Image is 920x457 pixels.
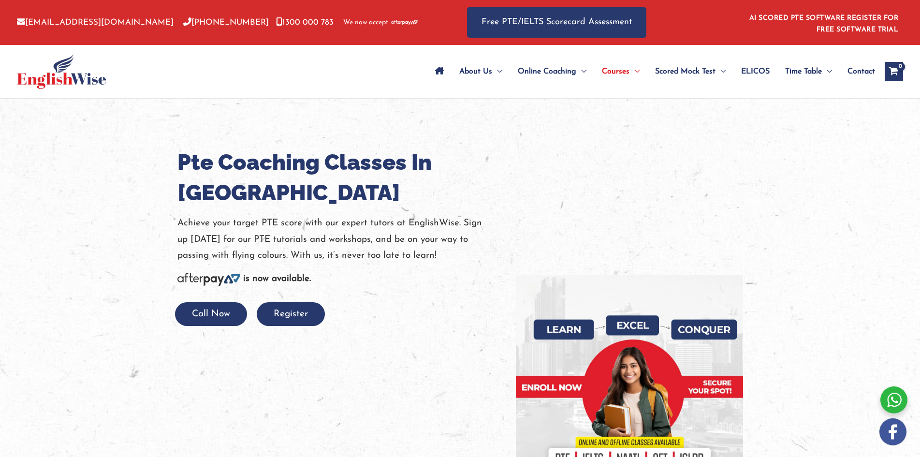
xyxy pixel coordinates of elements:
span: ELICOS [741,55,770,88]
a: CoursesMenu Toggle [594,55,647,88]
span: Online Coaching [518,55,576,88]
span: We now accept [343,18,388,28]
a: [PHONE_NUMBER] [183,18,269,27]
a: Scored Mock TestMenu Toggle [647,55,733,88]
a: Call Now [175,310,247,319]
span: Time Table [785,55,822,88]
a: Free PTE/IELTS Scorecard Assessment [467,7,646,38]
img: white-facebook.png [879,418,906,445]
b: is now available. [243,274,311,283]
img: Afterpay-Logo [391,20,418,25]
a: AI SCORED PTE SOFTWARE REGISTER FOR FREE SOFTWARE TRIAL [749,15,899,33]
img: Afterpay-Logo [177,273,240,286]
a: [EMAIL_ADDRESS][DOMAIN_NAME] [17,18,174,27]
button: Register [257,302,325,326]
a: Register [257,310,325,319]
nav: Site Navigation: Main Menu [427,55,875,88]
a: View Shopping Cart, empty [885,62,903,81]
img: cropped-ew-logo [17,54,106,89]
span: Menu Toggle [822,55,832,88]
a: Contact [840,55,875,88]
span: Courses [602,55,629,88]
span: Menu Toggle [492,55,502,88]
span: About Us [459,55,492,88]
h1: Pte Coaching Classes In [GEOGRAPHIC_DATA] [177,147,501,208]
p: Achieve your target PTE score with our expert tutors at EnglishWise. Sign up [DATE] for our PTE t... [177,215,501,264]
a: 1300 000 783 [276,18,334,27]
a: ELICOS [733,55,777,88]
a: Time TableMenu Toggle [777,55,840,88]
button: Call Now [175,302,247,326]
span: Scored Mock Test [655,55,716,88]
a: About UsMenu Toggle [452,55,510,88]
span: Contact [847,55,875,88]
a: Online CoachingMenu Toggle [510,55,594,88]
span: Menu Toggle [576,55,586,88]
span: Menu Toggle [716,55,726,88]
aside: Header Widget 1 [744,7,903,38]
span: Menu Toggle [629,55,640,88]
